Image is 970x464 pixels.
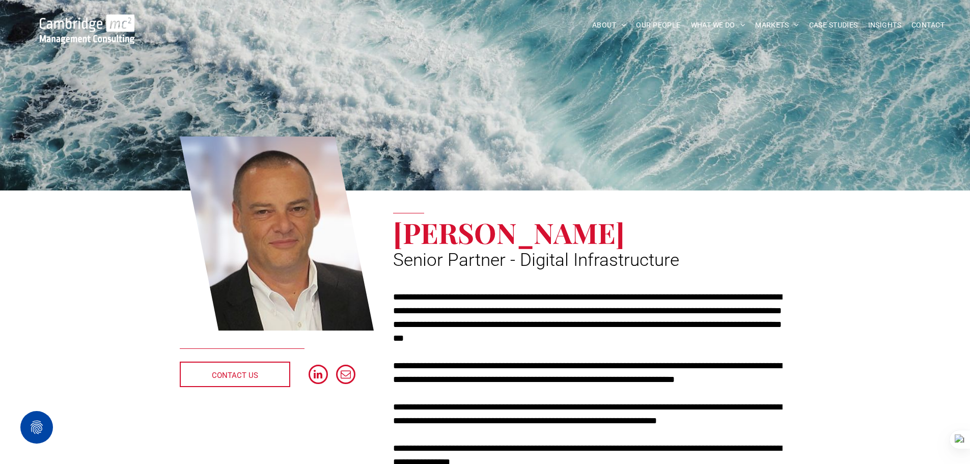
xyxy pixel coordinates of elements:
span: CONTACT US [212,363,258,388]
a: email [336,365,355,387]
a: WHAT WE DO [686,17,751,33]
a: MARKETS [750,17,803,33]
a: OUR PEOPLE [631,17,685,33]
a: INSIGHTS [863,17,906,33]
a: linkedin [309,365,328,387]
a: CASE STUDIES [804,17,863,33]
a: Digital Infrastructure | Andy Bax | Cambridge Management Consulting [180,135,374,333]
a: CONTACT US [180,362,290,387]
span: [PERSON_NAME] [393,213,625,251]
span: Senior Partner - Digital Infrastructure [393,250,679,270]
a: Your Business Transformed | Cambridge Management Consulting [40,16,134,26]
a: ABOUT [587,17,631,33]
a: CONTACT [906,17,950,33]
img: Go to Homepage [40,14,134,44]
